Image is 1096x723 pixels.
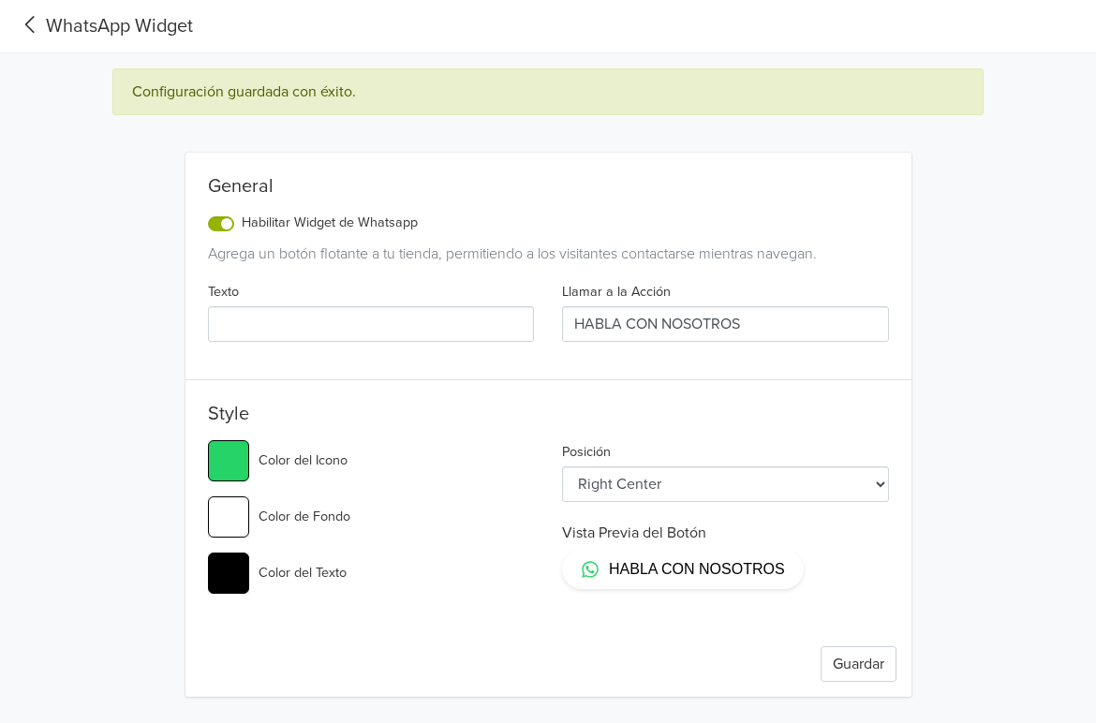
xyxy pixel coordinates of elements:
[259,450,348,471] label: Color del Icono
[242,213,418,233] label: Habilitar Widget de Whatsapp
[259,563,347,583] label: Color del Texto
[208,403,889,433] h5: Style
[562,442,611,463] label: Posición
[821,646,896,682] button: Guardar
[208,175,889,205] div: General
[112,68,984,115] div: Configuración guardada con éxito.
[208,243,889,265] div: Agrega un botón flotante a tu tienda, permitiendo a los visitantes contactarse mientras navegan.
[208,282,239,302] label: Texto
[562,524,889,542] h6: Vista Previa del Botón
[15,12,193,40] a: WhatsApp Widget
[562,550,804,589] a: HABLA CON NOSOTROS
[609,559,785,580] span: HABLA CON NOSOTROS
[562,282,671,302] label: Llamar a la Acción
[259,507,350,527] label: Color de Fondo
